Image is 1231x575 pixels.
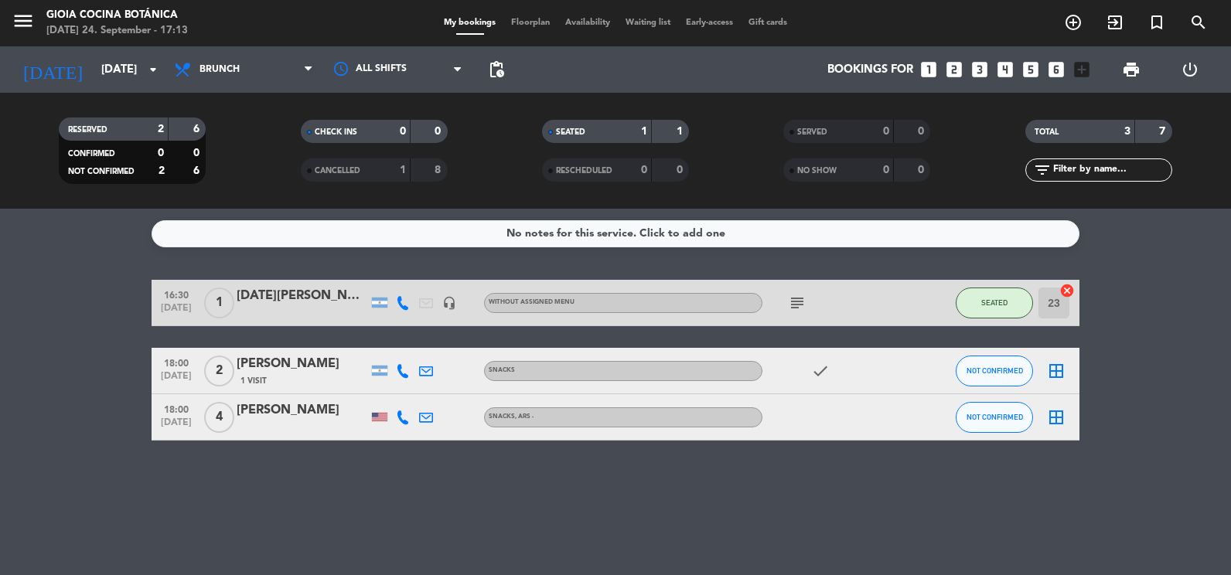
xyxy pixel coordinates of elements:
[157,400,196,417] span: 18:00
[741,19,795,27] span: Gift cards
[1072,60,1092,80] i: add_box
[556,128,585,136] span: SEATED
[158,148,164,158] strong: 0
[1059,283,1075,298] i: cancel
[788,294,806,312] i: subject
[641,165,647,175] strong: 0
[811,362,830,380] i: check
[204,356,234,386] span: 2
[556,167,612,175] span: RESCHEDULED
[970,60,990,80] i: looks_3
[12,53,94,87] i: [DATE]
[436,19,503,27] span: My bookings
[204,402,234,433] span: 4
[506,225,725,243] div: No notes for this service. Click to add one
[435,165,444,175] strong: 8
[442,296,456,310] i: headset_mic
[1124,126,1130,137] strong: 3
[503,19,558,27] span: Floorplan
[1035,128,1059,136] span: TOTAL
[489,413,534,420] span: Snacks
[199,64,240,75] span: Brunch
[157,353,196,371] span: 18:00
[1021,60,1041,80] i: looks_5
[1147,13,1166,32] i: turned_in_not
[1047,408,1066,427] i: border_all
[1181,60,1199,79] i: power_settings_new
[487,60,506,79] span: pending_actions
[237,400,368,420] div: [PERSON_NAME]
[315,167,360,175] span: CANCELLED
[641,126,647,137] strong: 1
[981,298,1008,307] span: SEATED
[12,9,35,38] button: menu
[797,167,837,175] span: NO SHOW
[919,60,939,80] i: looks_one
[400,126,406,137] strong: 0
[46,8,188,23] div: Gioia Cocina Botánica
[237,286,368,306] div: [DATE][PERSON_NAME]
[827,63,913,77] span: Bookings for
[144,60,162,79] i: arrow_drop_down
[1046,60,1066,80] i: looks_6
[193,124,203,134] strong: 6
[944,60,964,80] i: looks_two
[68,126,107,134] span: RESERVED
[918,126,927,137] strong: 0
[157,371,196,389] span: [DATE]
[1106,13,1124,32] i: exit_to_app
[678,19,741,27] span: Early-access
[46,23,188,39] div: [DATE] 24. September - 17:13
[435,126,444,137] strong: 0
[489,367,515,373] span: Snacks
[918,165,927,175] strong: 0
[400,165,406,175] strong: 1
[1122,60,1141,79] span: print
[1033,161,1052,179] i: filter_list
[158,124,164,134] strong: 2
[1189,13,1208,32] i: search
[956,402,1033,433] button: NOT CONFIRMED
[967,413,1023,421] span: NOT CONFIRMED
[157,285,196,303] span: 16:30
[1064,13,1083,32] i: add_circle_outline
[1047,362,1066,380] i: border_all
[12,9,35,32] i: menu
[515,413,534,420] span: , ARS -
[967,366,1023,375] span: NOT CONFIRMED
[159,165,165,176] strong: 2
[204,287,234,318] span: 1
[956,287,1033,318] button: SEATED
[677,165,686,175] strong: 0
[677,126,686,137] strong: 1
[315,128,357,136] span: CHECK INS
[157,417,196,435] span: [DATE]
[193,165,203,176] strong: 6
[883,165,889,175] strong: 0
[618,19,678,27] span: Waiting list
[956,356,1033,386] button: NOT CONFIRMED
[1052,162,1171,179] input: Filter by name...
[157,303,196,321] span: [DATE]
[240,375,267,387] span: 1 Visit
[883,126,889,137] strong: 0
[558,19,618,27] span: Availability
[995,60,1015,80] i: looks_4
[68,168,135,175] span: NOT CONFIRMED
[489,299,575,305] span: Without assigned menu
[797,128,827,136] span: SERVED
[1159,126,1168,137] strong: 7
[237,354,368,374] div: [PERSON_NAME]
[68,150,115,158] span: CONFIRMED
[1161,46,1219,93] div: LOG OUT
[193,148,203,158] strong: 0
